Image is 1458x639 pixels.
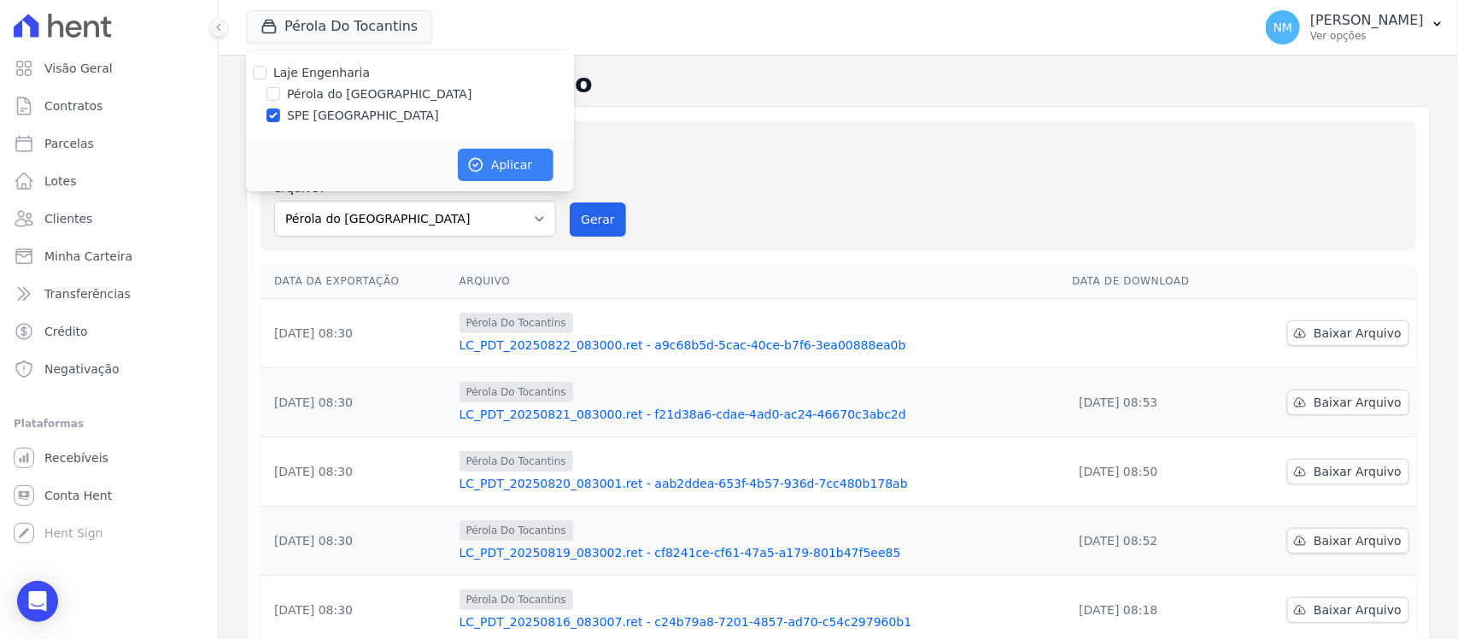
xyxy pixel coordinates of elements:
a: Crédito [7,314,211,349]
span: Pérola Do Tocantins [460,520,573,541]
span: Baixar Arquivo [1314,601,1402,618]
a: Contratos [7,89,211,123]
a: LC_PDT_20250822_083000.ret - a9c68b5d-5cac-40ce-b7f6-3ea00888ea0b [460,337,1059,354]
td: [DATE] 08:52 [1065,507,1238,576]
span: Visão Geral [44,60,113,77]
span: Recebíveis [44,449,108,466]
a: Minha Carteira [7,239,211,273]
span: Clientes [44,210,92,227]
span: Pérola Do Tocantins [460,589,573,610]
span: Pérola Do Tocantins [460,313,573,333]
button: Gerar [570,202,626,237]
span: Crédito [44,323,88,340]
a: LC_PDT_20250816_083007.ret - c24b79a8-7201-4857-ad70-c54c297960b1 [460,613,1059,630]
a: LC_PDT_20250821_083000.ret - f21d38a6-cdae-4ad0-ac24-46670c3abc2d [460,406,1059,423]
div: Plataformas [14,413,204,434]
td: [DATE] 08:30 [261,299,453,368]
span: Lotes [44,173,77,190]
span: Baixar Arquivo [1314,532,1402,549]
a: LC_PDT_20250820_083001.ret - aab2ddea-653f-4b57-936d-7cc480b178ab [460,475,1059,492]
td: [DATE] 08:30 [261,368,453,437]
span: Negativação [44,361,120,378]
a: Baixar Arquivo [1287,528,1409,554]
a: Baixar Arquivo [1287,459,1409,484]
th: Data da Exportação [261,264,453,299]
span: Baixar Arquivo [1314,325,1402,342]
span: Transferências [44,285,131,302]
td: [DATE] 08:30 [261,507,453,576]
span: Minha Carteira [44,248,132,265]
span: Baixar Arquivo [1314,463,1402,480]
div: Open Intercom Messenger [17,581,58,622]
th: Data de Download [1065,264,1238,299]
a: Baixar Arquivo [1287,597,1409,623]
label: SPE [GEOGRAPHIC_DATA] [287,107,439,125]
p: [PERSON_NAME] [1310,12,1424,29]
td: [DATE] 08:50 [1065,437,1238,507]
button: NM [PERSON_NAME] Ver opções [1252,3,1458,51]
span: Baixar Arquivo [1314,394,1402,411]
td: [DATE] 08:53 [1065,368,1238,437]
a: Lotes [7,164,211,198]
a: Negativação [7,352,211,386]
a: Baixar Arquivo [1287,320,1409,346]
label: Pérola do [GEOGRAPHIC_DATA] [287,85,472,103]
a: LC_PDT_20250819_083002.ret - cf8241ce-cf61-47a5-a179-801b47f5ee85 [460,544,1059,561]
td: [DATE] 08:30 [261,437,453,507]
p: Ver opções [1310,29,1424,43]
a: Parcelas [7,126,211,161]
span: Pérola Do Tocantins [460,382,573,402]
a: Conta Hent [7,478,211,513]
span: Conta Hent [44,487,112,504]
button: Aplicar [458,149,553,181]
a: Recebíveis [7,441,211,475]
span: NM [1274,21,1293,33]
a: Visão Geral [7,51,211,85]
span: Contratos [44,97,102,114]
a: Clientes [7,202,211,236]
button: Pérola Do Tocantins [246,10,432,43]
span: Parcelas [44,135,94,152]
span: Pérola Do Tocantins [460,451,573,472]
label: Laje Engenharia [273,66,370,79]
h2: Exportações de Retorno [246,68,1431,99]
a: Transferências [7,277,211,311]
th: Arquivo [453,264,1066,299]
a: Baixar Arquivo [1287,390,1409,415]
